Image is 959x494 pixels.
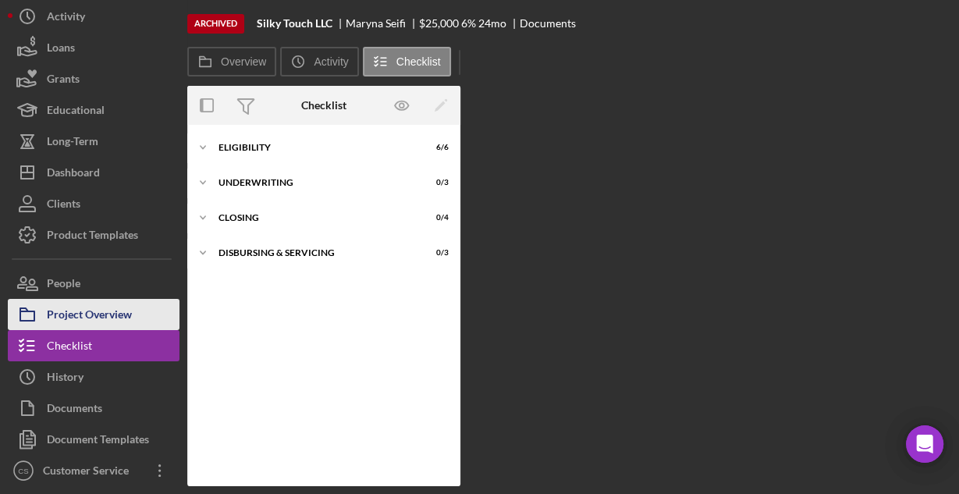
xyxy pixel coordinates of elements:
label: Overview [221,55,266,68]
div: 6 / 6 [421,143,449,152]
button: Checklist [363,47,451,76]
button: Overview [187,47,276,76]
div: Clients [47,188,80,223]
div: Activity [47,1,85,36]
button: Educational [8,94,179,126]
div: Loans [47,32,75,67]
button: CSCustomer Service [8,455,179,486]
div: Underwriting [218,178,410,187]
div: Closing [218,213,410,222]
button: Project Overview [8,299,179,330]
div: Maryna Seifi [346,17,419,30]
text: CS [18,467,28,475]
div: People [47,268,80,303]
div: Checklist [47,330,92,365]
button: Loans [8,32,179,63]
div: Grants [47,63,80,98]
div: Disbursing & Servicing [218,248,410,258]
button: Checklist [8,330,179,361]
div: 6 % [461,17,476,30]
div: 0 / 3 [421,178,449,187]
b: Silky Touch LLC [257,17,332,30]
button: Grants [8,63,179,94]
div: Product Templates [47,219,138,254]
button: Long-Term [8,126,179,157]
button: History [8,361,179,393]
button: Documents [8,393,179,424]
button: Clients [8,188,179,219]
div: Long-Term [47,126,98,161]
label: Activity [314,55,348,68]
div: 24 mo [478,17,506,30]
button: Activity [8,1,179,32]
div: Educational [47,94,105,130]
div: Project Overview [47,299,132,334]
button: Product Templates [8,219,179,251]
button: Document Templates [8,424,179,455]
div: Eligibility [218,143,410,152]
div: Checklist [301,99,346,112]
div: Document Templates [47,424,149,459]
div: Documents [47,393,102,428]
div: Documents [520,17,576,30]
div: Open Intercom Messenger [906,425,943,463]
div: $25,000 [419,17,459,30]
button: Dashboard [8,157,179,188]
div: Customer Service [39,455,140,490]
button: Activity [280,47,358,76]
label: Checklist [396,55,441,68]
div: 0 / 3 [421,248,449,258]
button: People [8,268,179,299]
div: Dashboard [47,157,100,192]
div: History [47,361,83,396]
div: Archived [187,14,244,34]
div: 0 / 4 [421,213,449,222]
